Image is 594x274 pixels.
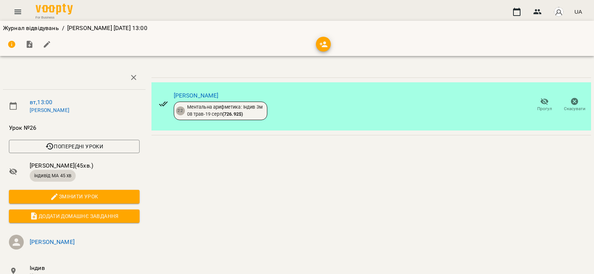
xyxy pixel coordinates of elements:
[15,142,134,151] span: Попередні уроки
[529,95,559,115] button: Прогул
[9,123,140,132] span: Урок №26
[30,264,140,273] span: Індив
[3,24,59,32] a: Журнал відвідувань
[176,106,185,115] div: 22
[15,212,134,221] span: Додати домашнє завдання
[559,95,590,115] button: Скасувати
[9,209,140,223] button: Додати домашнє завдання
[30,238,75,245] a: [PERSON_NAME]
[9,190,140,203] button: Змінити урок
[571,5,585,19] button: UA
[9,3,27,21] button: Menu
[30,161,140,170] span: [PERSON_NAME] ( 45 хв. )
[564,106,585,112] span: Скасувати
[36,15,73,20] span: For Business
[30,172,76,179] span: індивід МА 45 хв
[15,192,134,201] span: Змінити урок
[554,7,564,17] img: avatar_s.png
[9,140,140,153] button: Попередні уроки
[30,99,52,106] a: вт , 13:00
[537,106,552,112] span: Прогул
[30,107,69,113] a: [PERSON_NAME]
[187,104,262,118] div: Ментальна арифметика: Індив 3м 08 трав - 19 серп
[3,24,591,33] nav: breadcrumb
[62,24,64,33] li: /
[574,8,582,16] span: UA
[36,4,73,14] img: Voopty Logo
[222,111,243,117] b: ( 726.92 $ )
[67,24,147,33] p: [PERSON_NAME] [DATE] 13:00
[174,92,219,99] a: [PERSON_NAME]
